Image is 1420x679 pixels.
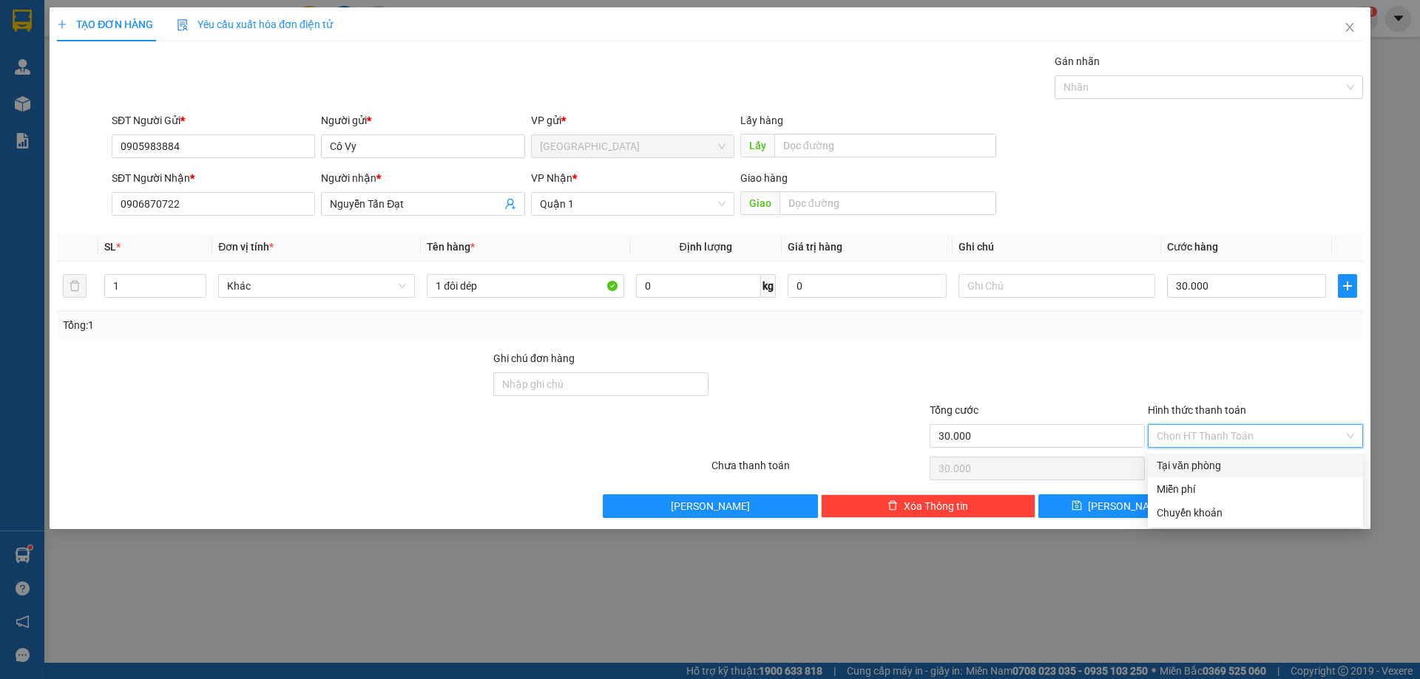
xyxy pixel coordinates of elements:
[504,198,516,210] span: user-add
[788,241,842,253] span: Giá trị hàng
[788,274,947,298] input: 0
[1338,274,1357,298] button: plus
[1329,7,1370,49] button: Close
[104,241,116,253] span: SL
[671,498,750,514] span: [PERSON_NAME]
[63,317,548,333] div: Tổng: 1
[321,112,524,129] div: Người gửi
[1088,498,1167,514] span: [PERSON_NAME]
[493,352,575,364] label: Ghi chú đơn hàng
[953,233,1161,262] th: Ghi chú
[112,112,315,129] div: SĐT Người Gửi
[740,134,774,157] span: Lấy
[321,170,524,186] div: Người nhận
[740,172,788,184] span: Giao hàng
[227,275,406,297] span: Khác
[1148,404,1246,416] label: Hình thức thanh toán
[427,241,475,253] span: Tên hàng
[63,274,87,298] button: delete
[531,172,572,184] span: VP Nhận
[710,457,928,483] div: Chưa thanh toán
[540,193,726,215] span: Quận 1
[1167,241,1218,253] span: Cước hàng
[780,191,996,215] input: Dọc đường
[603,494,818,518] button: [PERSON_NAME]
[218,241,274,253] span: Đơn vị tính
[958,274,1155,298] input: Ghi Chú
[1157,505,1354,521] div: Chuyển khoản
[112,170,315,186] div: SĐT Người Nhận
[177,19,189,31] img: icon
[177,18,333,30] span: Yêu cầu xuất hóa đơn điện tử
[887,500,898,512] span: delete
[1157,481,1354,497] div: Miễn phí
[821,494,1036,518] button: deleteXóa Thông tin
[57,19,67,30] span: plus
[57,18,153,30] span: TẠO ĐƠN HÀNG
[540,135,726,157] span: Nha Trang
[930,404,978,416] span: Tổng cước
[740,191,780,215] span: Giao
[427,274,623,298] input: VD: Bàn, Ghế
[1339,280,1356,292] span: plus
[1072,500,1082,512] span: save
[531,112,734,129] div: VP gửi
[1055,55,1100,67] label: Gán nhãn
[740,115,783,126] span: Lấy hàng
[1038,494,1199,518] button: save[PERSON_NAME]
[1344,21,1356,33] span: close
[493,372,709,396] input: Ghi chú đơn hàng
[904,498,968,514] span: Xóa Thông tin
[761,274,776,298] span: kg
[680,241,732,253] span: Định lượng
[774,134,996,157] input: Dọc đường
[1157,457,1354,474] div: Tại văn phòng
